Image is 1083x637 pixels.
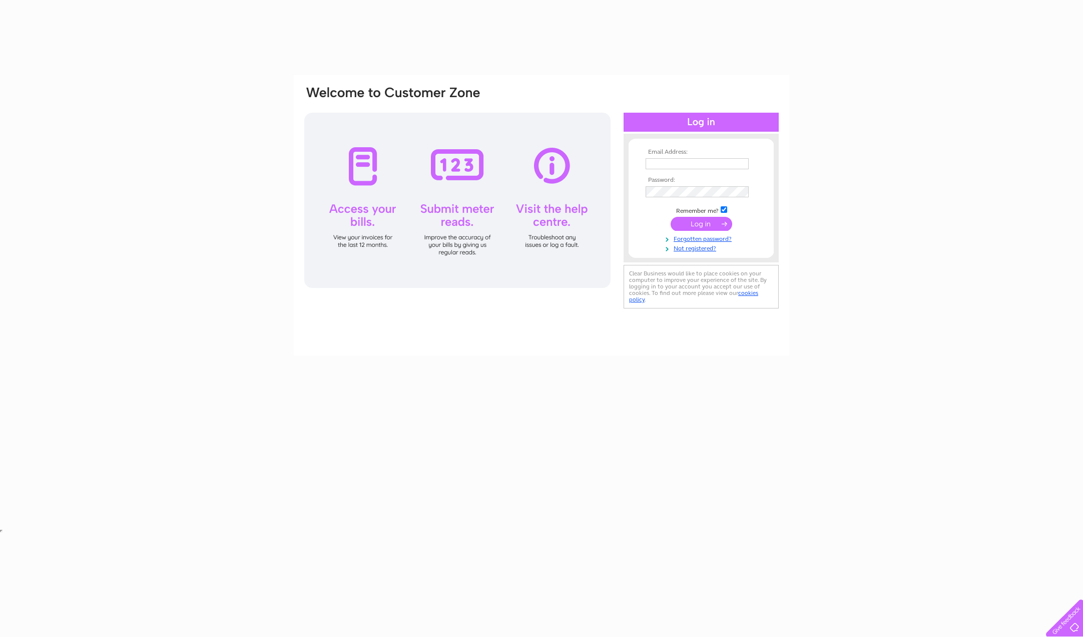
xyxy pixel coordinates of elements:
[643,177,759,184] th: Password:
[643,149,759,156] th: Email Address:
[624,265,779,308] div: Clear Business would like to place cookies on your computer to improve your experience of the sit...
[643,205,759,215] td: Remember me?
[646,243,759,252] a: Not registered?
[646,233,759,243] a: Forgotten password?
[671,217,732,231] input: Submit
[629,289,758,303] a: cookies policy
